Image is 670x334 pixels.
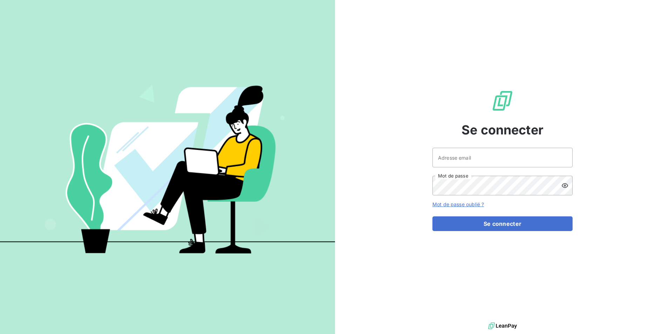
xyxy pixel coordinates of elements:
[491,90,514,112] img: Logo LeanPay
[488,321,517,331] img: logo
[432,216,573,231] button: Se connecter
[432,148,573,167] input: placeholder
[432,201,484,207] a: Mot de passe oublié ?
[462,120,543,139] span: Se connecter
